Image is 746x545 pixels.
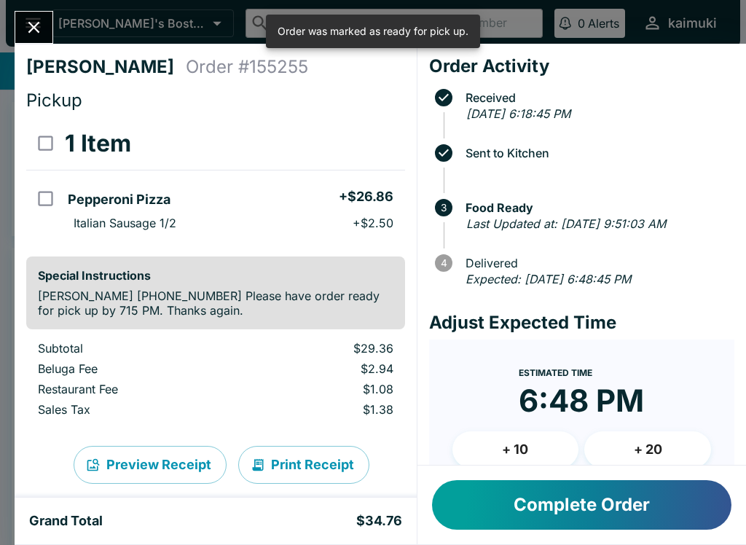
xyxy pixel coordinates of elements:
em: Expected: [DATE] 6:48:45 PM [466,272,631,286]
button: + 20 [584,431,711,468]
p: Restaurant Fee [38,382,227,396]
button: Preview Receipt [74,446,227,484]
h4: Order # 155255 [186,56,308,78]
h3: 1 Item [65,129,131,158]
table: orders table [26,341,405,423]
em: Last Updated at: [DATE] 9:51:03 AM [466,216,666,231]
p: Sales Tax [38,402,227,417]
h5: + $26.86 [339,188,393,205]
p: + $2.50 [353,216,393,230]
p: Beluga Fee [38,361,227,376]
span: Estimated Time [519,367,592,378]
button: Complete Order [432,480,731,530]
span: Delivered [458,256,734,270]
button: Close [15,12,52,43]
p: Subtotal [38,341,227,356]
span: Sent to Kitchen [458,146,734,160]
time: 6:48 PM [519,382,644,420]
p: $1.38 [250,402,393,417]
text: 4 [440,257,447,269]
h6: Special Instructions [38,268,393,283]
em: [DATE] 6:18:45 PM [466,106,570,121]
p: $1.08 [250,382,393,396]
span: Food Ready [458,201,734,214]
h4: [PERSON_NAME] [26,56,186,78]
p: [PERSON_NAME] [PHONE_NUMBER] Please have order ready for pick up by 715 PM. Thanks again. [38,289,393,318]
div: Order was marked as ready for pick up. [278,19,468,44]
p: $29.36 [250,341,393,356]
p: Italian Sausage 1/2 [74,216,176,230]
span: Pickup [26,90,82,111]
button: + 10 [452,431,579,468]
text: 3 [441,202,447,213]
h5: Grand Total [29,512,103,530]
table: orders table [26,117,405,245]
h4: Adjust Expected Time [429,312,734,334]
p: $2.94 [250,361,393,376]
h5: $34.76 [356,512,402,530]
button: Print Receipt [238,446,369,484]
h4: Order Activity [429,55,734,77]
h5: Pepperoni Pizza [68,191,170,208]
span: Received [458,91,734,104]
